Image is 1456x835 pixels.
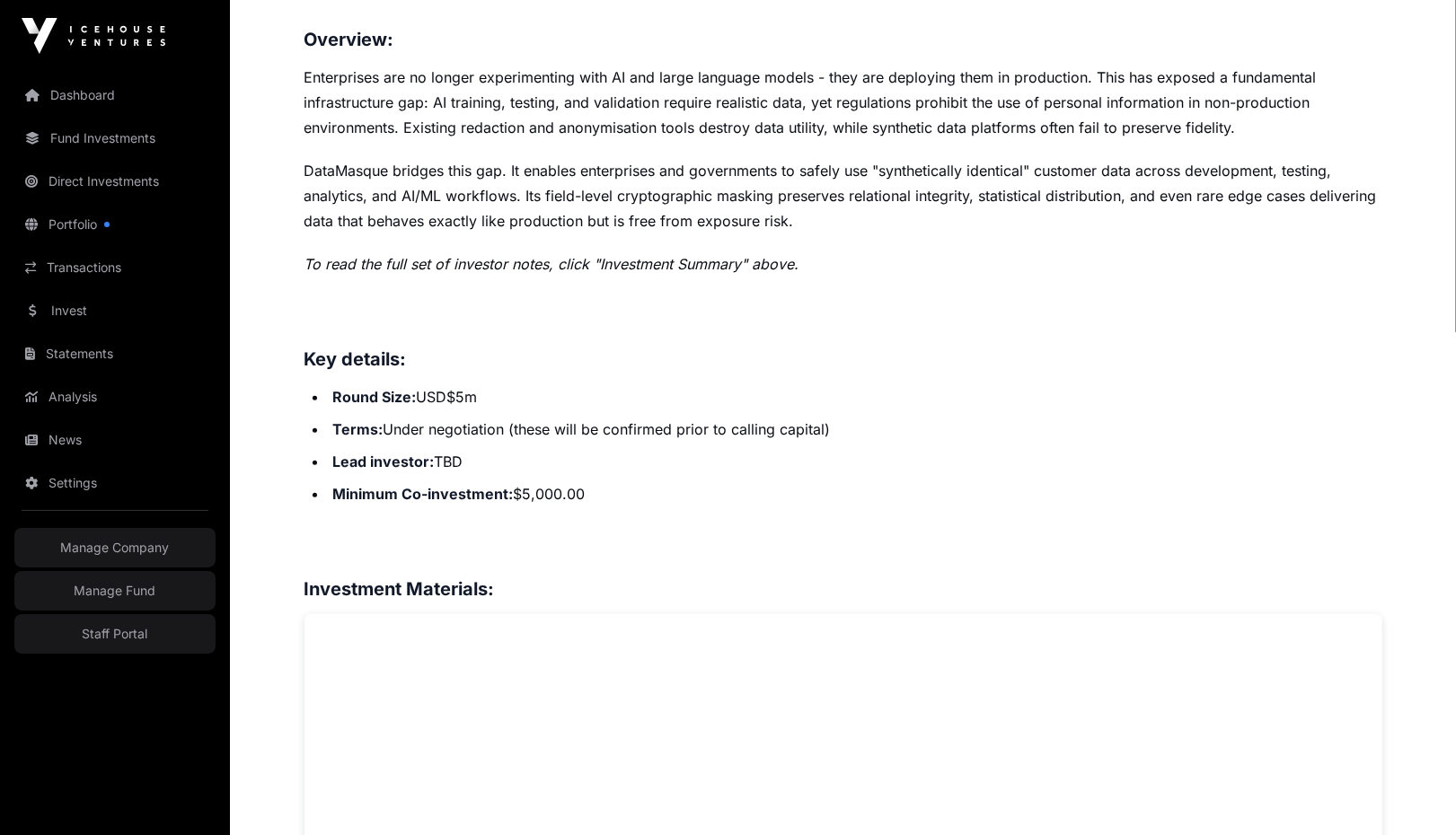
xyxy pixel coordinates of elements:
h3: Investment Materials: [304,575,1382,603]
a: Portfolio [14,205,216,244]
a: Dashboard [14,75,216,115]
strong: Lead investor [333,453,430,470]
a: Fund Investments [14,119,216,158]
li: TBD [328,449,1382,474]
li: $5,000.00 [328,481,1382,506]
strong: : [430,453,435,470]
strong: Terms: [333,420,384,438]
a: Invest [14,291,216,330]
h3: Overview: [304,25,1382,54]
img: Icehouse Ventures Logo [22,18,165,54]
em: To read the full set of investor notes, click "Investment Summary" above. [304,255,799,273]
iframe: Chat Widget [1366,749,1456,835]
a: Analysis [14,377,216,417]
a: Direct Investments [14,162,216,201]
a: Manage Company [14,528,216,567]
p: DataMasque bridges this gap. It enables enterprises and governments to safely use "synthetically ... [304,158,1382,233]
p: Enterprises are no longer experimenting with AI and large language models - they are deploying th... [304,65,1382,140]
strong: Round Size: [333,388,417,406]
a: News [14,420,216,460]
a: Settings [14,463,216,503]
li: Under negotiation (these will be confirmed prior to calling capital) [328,417,1382,442]
a: Statements [14,334,216,374]
h3: Key details: [304,345,1382,374]
a: Staff Portal [14,614,216,654]
a: Transactions [14,248,216,287]
li: USD$5m [328,384,1382,409]
strong: Minimum Co-investment: [333,485,514,503]
a: Manage Fund [14,571,216,611]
